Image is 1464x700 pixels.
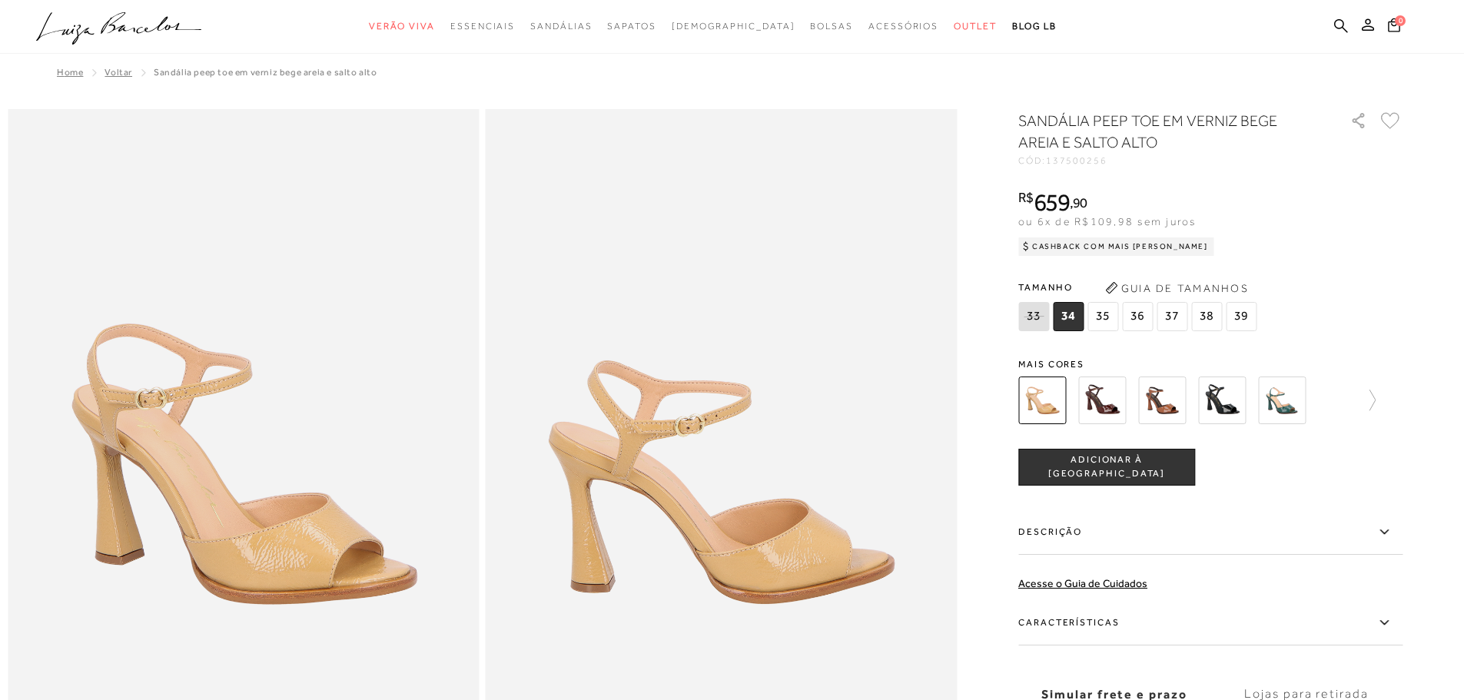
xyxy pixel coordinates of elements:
[154,67,377,78] span: SANDÁLIA PEEP TOE EM VERNIZ BEGE AREIA E SALTO ALTO
[105,67,132,78] a: Voltar
[1258,377,1306,424] img: SANDÁLIA PEEP TOE EM VERNIZ VERDE ESMERALDA E SALTO ALTO
[607,12,656,41] a: noSubCategoriesText
[1138,377,1186,424] img: SANDÁLIA PEEP TOE EM VERNIZ CARAMELO DE SALTO ALTO
[1019,453,1194,480] span: ADICIONAR À [GEOGRAPHIC_DATA]
[1018,237,1214,256] div: Cashback com Mais [PERSON_NAME]
[369,12,435,41] a: noSubCategoriesText
[1046,155,1107,166] span: 137500256
[810,21,853,32] span: Bolsas
[1018,601,1403,645] label: Características
[1191,302,1222,331] span: 38
[369,21,435,32] span: Verão Viva
[530,21,592,32] span: Sandálias
[1198,377,1246,424] img: SANDÁLIA PEEP TOE EM VERNIZ PRETO E SALTO ALTO
[1012,12,1057,41] a: BLOG LB
[1018,510,1403,555] label: Descrição
[672,21,795,32] span: [DEMOGRAPHIC_DATA]
[57,67,83,78] a: Home
[954,12,997,41] a: noSubCategoriesText
[1018,191,1034,204] i: R$
[672,12,795,41] a: noSubCategoriesText
[450,12,515,41] a: noSubCategoriesText
[1053,302,1084,331] span: 34
[1018,110,1306,153] h1: SANDÁLIA PEEP TOE EM VERNIZ BEGE AREIA E SALTO ALTO
[450,21,515,32] span: Essenciais
[1018,156,1326,165] div: CÓD:
[1018,360,1403,369] span: Mais cores
[954,21,997,32] span: Outlet
[530,12,592,41] a: noSubCategoriesText
[1018,276,1260,299] span: Tamanho
[1070,196,1087,210] i: ,
[1157,302,1187,331] span: 37
[1122,302,1153,331] span: 36
[1078,377,1126,424] img: SANDÁLIA PEEP TOE EM VERNIZ CAFÉ E SALTO ALTO
[1012,21,1057,32] span: BLOG LB
[868,21,938,32] span: Acessórios
[1073,194,1087,211] span: 90
[868,12,938,41] a: noSubCategoriesText
[1383,17,1405,38] button: 0
[1018,449,1195,486] button: ADICIONAR À [GEOGRAPHIC_DATA]
[1018,215,1196,227] span: ou 6x de R$109,98 sem juros
[1034,188,1070,216] span: 659
[1100,276,1253,300] button: Guia de Tamanhos
[1018,577,1147,589] a: Acesse o Guia de Cuidados
[810,12,853,41] a: noSubCategoriesText
[1018,377,1066,424] img: SANDÁLIA PEEP TOE EM VERNIZ BEGE AREIA E SALTO ALTO
[1018,302,1049,331] span: 33
[1226,302,1257,331] span: 39
[1395,15,1406,26] span: 0
[607,21,656,32] span: Sapatos
[1087,302,1118,331] span: 35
